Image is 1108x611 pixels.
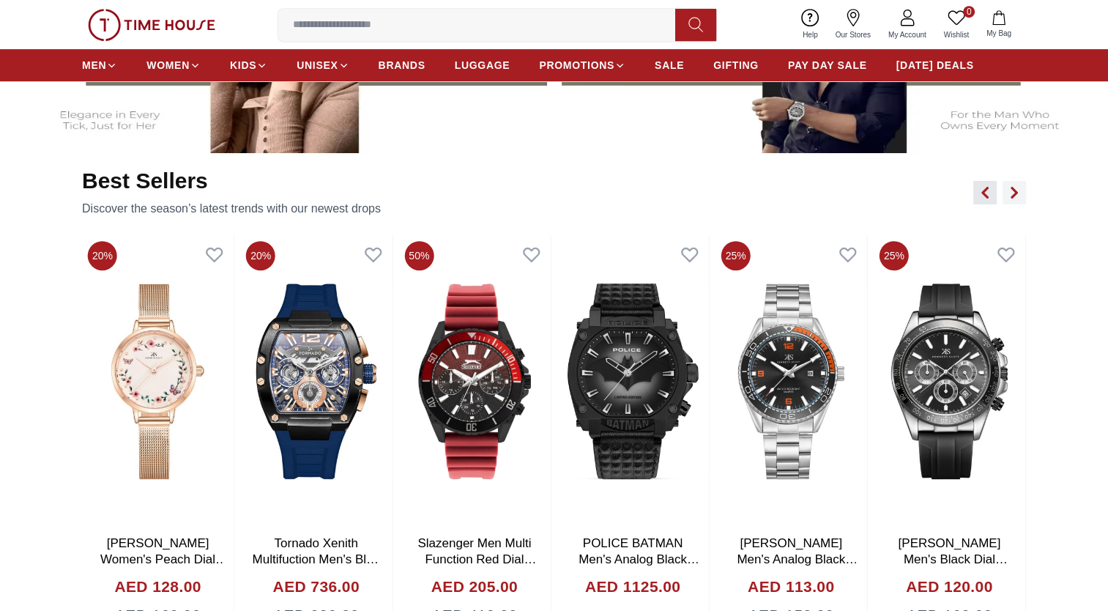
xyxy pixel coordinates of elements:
button: My Bag [978,7,1020,42]
img: POLICE BATMAN Men's Analog Black Dial Watch - PEWGD0022601 [557,235,708,528]
h4: AED 736.00 [273,575,360,599]
span: GIFTING [713,58,759,73]
span: SALE [655,58,684,73]
img: Kenneth Scott Women's Peach Dial Analog Watch - K23512-RMKF [82,235,234,528]
img: Kenneth Scott Men's Black Dial Chrono & Multi Function Watch - K23149-SSBB [874,235,1025,528]
p: Discover the season’s latest trends with our newest drops [82,200,381,218]
a: Slazenger Men Multi Function Red Dial Watch -SL.9.2274.2.07 [411,536,538,582]
a: [PERSON_NAME] Women's Peach Dial Analog Watch - K23512-RMKF [100,536,228,599]
a: PROMOTIONS [539,52,625,78]
a: UNISEX [297,52,349,78]
span: MEN [82,58,106,73]
img: Tornado Xenith Multifuction Men's Blue Dial Multi Function Watch - T23105-BSNNK [240,235,392,528]
span: 50% [404,241,434,270]
h4: AED 205.00 [431,575,518,599]
a: Our Stores [827,6,880,43]
span: UNISEX [297,58,338,73]
a: MEN [82,52,117,78]
a: POLICE BATMAN Men's Analog Black Dial Watch - PEWGD0022601 [579,536,699,599]
a: SALE [655,52,684,78]
h4: AED 120.00 [906,575,992,599]
a: Help [794,6,827,43]
span: Wishlist [938,29,975,40]
h4: AED 113.00 [748,575,834,599]
span: 25% [721,241,751,270]
span: 20% [246,241,275,270]
img: ... [88,9,215,41]
span: 20% [88,241,117,270]
span: My Bag [981,28,1017,39]
span: 0 [963,6,975,18]
span: PROMOTIONS [539,58,614,73]
span: 25% [880,241,909,270]
img: Slazenger Men Multi Function Red Dial Watch -SL.9.2274.2.07 [398,235,550,528]
a: WOMEN [146,52,201,78]
h4: AED 1125.00 [585,575,680,599]
a: [PERSON_NAME] Men's Analog Black Dial Watch - K23024-SBSB [732,536,858,599]
span: BRANDS [379,58,425,73]
span: LUGGAGE [455,58,510,73]
a: [DATE] DEALS [896,52,974,78]
a: PAY DAY SALE [788,52,867,78]
a: LUGGAGE [455,52,510,78]
span: [DATE] DEALS [896,58,974,73]
h4: AED 128.00 [114,575,201,599]
h2: Best Sellers [82,168,381,194]
a: KIDS [230,52,267,78]
a: 0Wishlist [935,6,978,43]
span: Help [797,29,824,40]
img: Kenneth Scott Men's Analog Black Dial Watch - K23024-SBSB [715,235,867,528]
a: BRANDS [379,52,425,78]
span: WOMEN [146,58,190,73]
span: My Account [882,29,932,40]
span: PAY DAY SALE [788,58,867,73]
span: KIDS [230,58,256,73]
span: Our Stores [830,29,877,40]
a: GIFTING [713,52,759,78]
